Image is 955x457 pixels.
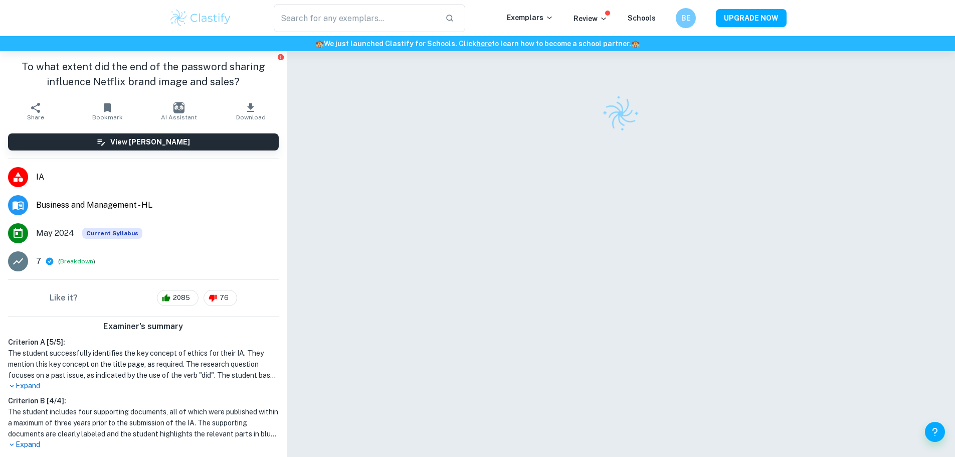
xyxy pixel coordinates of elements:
[274,4,438,32] input: Search for any exemplars...
[236,114,266,121] span: Download
[36,171,279,183] span: IA
[596,89,646,139] img: Clastify logo
[8,348,279,381] h1: The student successfully identifies the key concept of ethics for their IA. They mention this key...
[36,199,279,211] span: Business and Management - HL
[60,257,93,266] button: Breakdown
[167,293,196,303] span: 2085
[72,97,143,125] button: Bookmark
[92,114,123,121] span: Bookmark
[925,422,945,442] button: Help and Feedback
[8,59,279,89] h1: To what extent did the end of the password sharing influence Netflix brand image and sales?
[8,395,279,406] h6: Criterion B [ 4 / 4 ]:
[143,97,215,125] button: AI Assistant
[277,53,285,61] button: Report issue
[8,337,279,348] h6: Criterion A [ 5 / 5 ]:
[157,290,199,306] div: 2085
[50,292,78,304] h6: Like it?
[27,114,44,121] span: Share
[507,12,553,23] p: Exemplars
[36,255,41,267] p: 7
[173,102,184,113] img: AI Assistant
[680,13,691,24] h6: BE
[315,40,324,48] span: 🏫
[8,133,279,150] button: View [PERSON_NAME]
[4,321,283,333] h6: Examiner's summary
[215,97,287,125] button: Download
[58,257,95,266] span: ( )
[82,228,142,239] div: This exemplar is based on the current syllabus. Feel free to refer to it for inspiration/ideas wh...
[8,439,279,450] p: Expand
[574,13,608,24] p: Review
[82,228,142,239] span: Current Syllabus
[631,40,640,48] span: 🏫
[716,9,787,27] button: UPGRADE NOW
[8,381,279,391] p: Expand
[36,227,74,239] span: May 2024
[8,406,279,439] h1: The student includes four supporting documents, all of which were published within a maximum of t...
[476,40,492,48] a: here
[628,14,656,22] a: Schools
[161,114,197,121] span: AI Assistant
[2,38,953,49] h6: We just launched Clastify for Schools. Click to learn how to become a school partner.
[214,293,234,303] span: 76
[110,136,190,147] h6: View [PERSON_NAME]
[204,290,237,306] div: 76
[676,8,696,28] button: BE
[169,8,233,28] img: Clastify logo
